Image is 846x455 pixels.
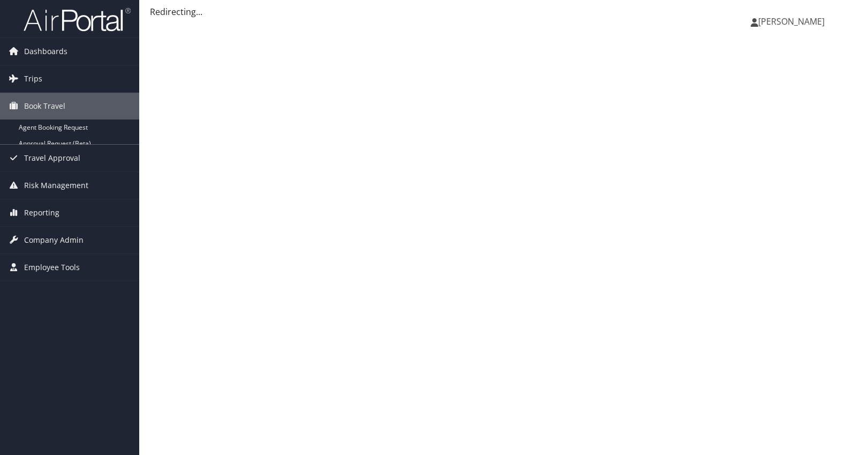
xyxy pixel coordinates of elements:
[150,5,835,18] div: Redirecting...
[24,227,84,253] span: Company Admin
[24,145,80,171] span: Travel Approval
[24,199,59,226] span: Reporting
[24,65,42,92] span: Trips
[24,7,131,32] img: airportal-logo.png
[24,172,88,199] span: Risk Management
[758,16,825,27] span: [PERSON_NAME]
[24,38,67,65] span: Dashboards
[24,93,65,120] span: Book Travel
[24,254,80,281] span: Employee Tools
[751,5,835,38] a: [PERSON_NAME]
